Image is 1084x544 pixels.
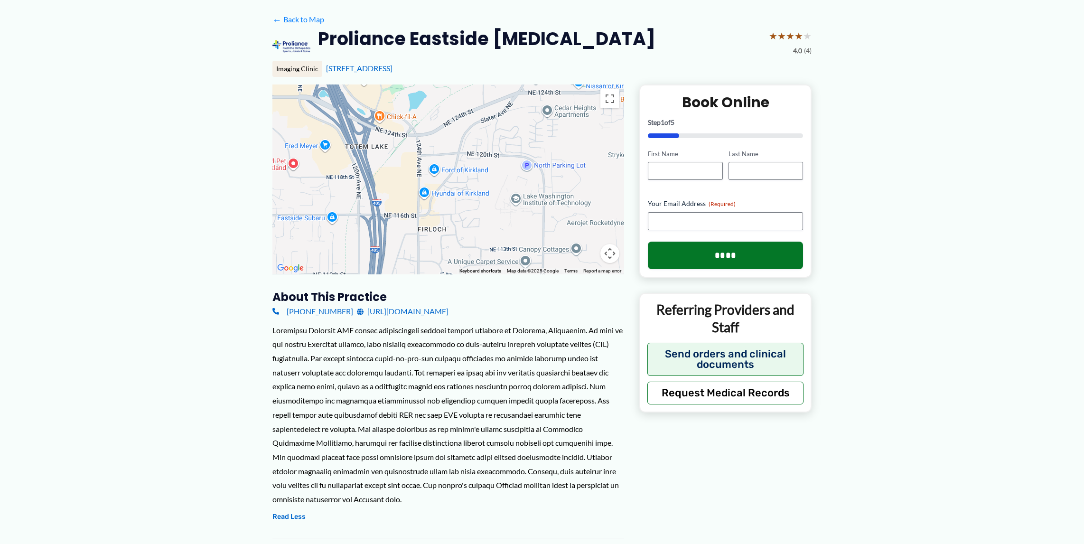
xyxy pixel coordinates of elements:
[793,45,802,57] span: 4.0
[803,27,812,45] span: ★
[600,89,619,108] button: Toggle fullscreen view
[647,301,804,336] p: Referring Providers and Staff
[459,268,501,274] button: Keyboard shortcuts
[769,27,777,45] span: ★
[272,304,353,319] a: [PHONE_NUMBER]
[272,290,624,304] h3: About this practice
[318,27,655,50] h2: Proliance Eastside [MEDICAL_DATA]
[272,15,281,24] span: ←
[357,304,449,319] a: [URL][DOMAIN_NAME]
[648,199,803,208] label: Your Email Address
[777,27,786,45] span: ★
[729,150,803,159] label: Last Name
[709,200,736,207] span: (Required)
[647,343,804,376] button: Send orders and clinical documents
[272,61,322,77] div: Imaging Clinic
[272,511,306,523] button: Read Less
[272,12,324,27] a: ←Back to Map
[648,119,803,126] p: Step of
[272,323,624,506] div: Loremipsu Dolorsit AME consec adipiscingeli seddoei tempori utlabore et Dolorema, Aliquaenim. Ad ...
[786,27,794,45] span: ★
[648,93,803,112] h2: Book Online
[647,382,804,404] button: Request Medical Records
[583,268,621,273] a: Report a map error
[326,64,392,73] a: [STREET_ADDRESS]
[671,118,674,126] span: 5
[564,268,578,273] a: Terms (opens in new tab)
[661,118,664,126] span: 1
[804,45,812,57] span: (4)
[275,262,306,274] img: Google
[794,27,803,45] span: ★
[648,150,722,159] label: First Name
[275,262,306,274] a: Open this area in Google Maps (opens a new window)
[600,244,619,263] button: Map camera controls
[507,268,559,273] span: Map data ©2025 Google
